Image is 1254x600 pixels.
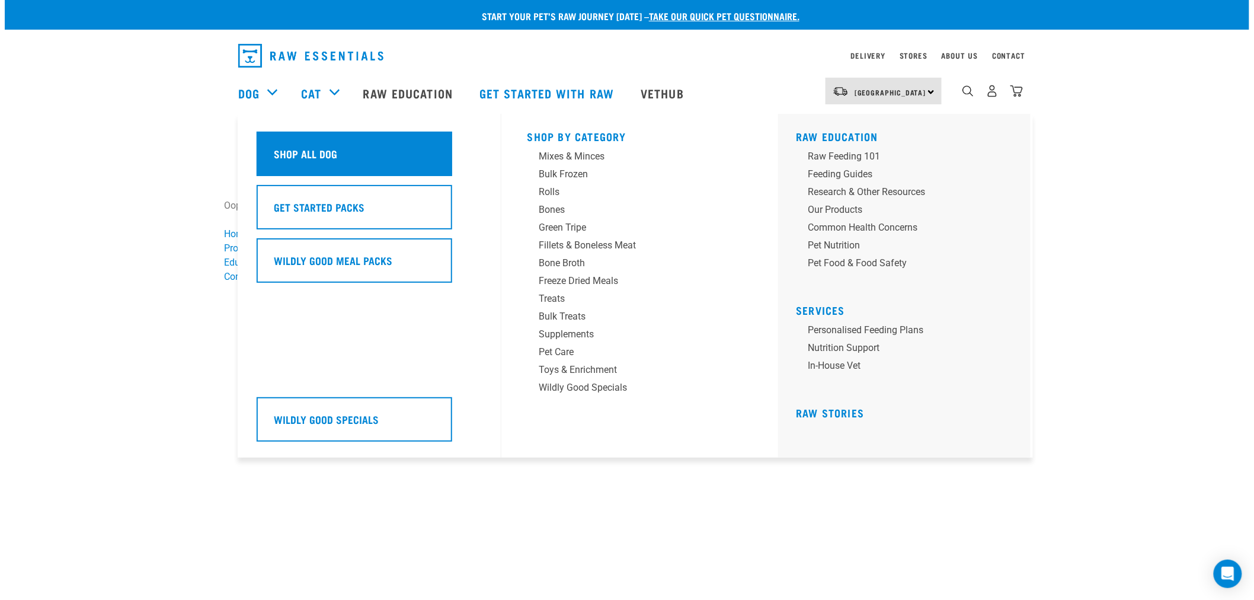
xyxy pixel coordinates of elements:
a: Get Started Packs [257,185,482,238]
a: Supplements [527,327,753,345]
a: Research & Other Resources [796,185,1021,203]
a: Nutrition Support [796,341,1021,359]
h5: Wildly Good Meal Packs [274,253,392,268]
h5: Shop All Dog [274,146,337,161]
div: Bulk Treats [539,309,724,324]
a: Dog [238,84,260,102]
div: Green Tripe [539,221,724,235]
a: Raw Education [351,69,468,117]
a: Contact Us [224,271,270,282]
a: Pet Food & Food Safety [796,256,1021,274]
nav: dropdown navigation [229,39,1025,72]
a: Mixes & Minces [527,149,753,167]
div: Wildly Good Specials [539,381,724,395]
div: Bone Broth [539,256,724,270]
a: Delivery [851,53,885,58]
h5: Services [796,304,1021,314]
div: Supplements [539,327,724,342]
a: Pet Nutrition [796,238,1021,256]
div: Pet Food & Food Safety [808,256,993,270]
a: Green Tripe [527,221,753,238]
a: Raw Stories [796,410,864,416]
a: Products [224,242,261,254]
div: Feeding Guides [808,167,993,181]
div: Toys & Enrichment [539,363,724,377]
a: Bone Broth [527,256,753,274]
a: Bulk Frozen [527,167,753,185]
a: Wildly Good Specials [257,397,482,451]
div: Freeze Dried Meals [539,274,724,288]
h5: Get Started Packs [274,199,364,215]
a: take our quick pet questionnaire. [649,13,799,18]
div: Research & Other Resources [808,185,993,199]
nav: dropdown navigation [5,69,1249,117]
a: Education [224,257,266,268]
a: Raw Feeding 101 [796,149,1021,167]
div: Pet Nutrition [808,238,993,253]
a: Common Health Concerns [796,221,1021,238]
a: Feeding Guides [796,167,1021,185]
span: [GEOGRAPHIC_DATA] [855,90,926,94]
div: Our Products [808,203,993,217]
a: Stores [900,53,927,58]
div: Treats [539,292,724,306]
div: Fillets & Boneless Meat [539,238,724,253]
a: Cat [301,84,321,102]
a: Wildly Good Specials [527,381,753,398]
div: Raw Feeding 101 [808,149,993,164]
img: user.png [986,85,999,97]
a: In-house vet [796,359,1021,376]
a: Wildly Good Meal Packs [257,238,482,292]
div: Rolls [539,185,724,199]
a: Shop All Dog [257,132,482,185]
a: Freeze Dried Meals [527,274,753,292]
div: Open Intercom Messenger [1214,560,1242,588]
img: home-icon-1@2x.png [962,85,974,97]
div: Mixes & Minces [539,149,724,164]
h5: Shop By Category [527,130,753,140]
a: Raw Education [796,133,878,139]
a: Our Products [796,203,1021,221]
div: Pet Care [539,345,724,359]
a: Bulk Treats [527,309,753,327]
a: About Us [942,53,978,58]
img: Raw Essentials Logo [238,44,383,68]
div: Common Health Concerns [808,221,993,235]
a: Treats [527,292,753,309]
div: Bulk Frozen [539,167,724,181]
a: Toys & Enrichment [527,363,753,381]
a: Bones [527,203,753,221]
img: home-icon@2x.png [1010,85,1023,97]
div: Bones [539,203,724,217]
a: Contact [992,53,1025,58]
a: Rolls [527,185,753,203]
a: Personalised Feeding Plans [796,323,1021,341]
a: Fillets & Boneless Meat [527,238,753,256]
a: Vethub [629,69,699,117]
p: Oops! We can't seem to find the page you're looking for. Here are some helpful links instead: [224,199,1030,213]
a: Home [224,228,249,240]
a: Pet Care [527,345,753,363]
h5: Wildly Good Specials [274,411,379,427]
a: Get started with Raw [468,69,629,117]
img: van-moving.png [833,86,849,97]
